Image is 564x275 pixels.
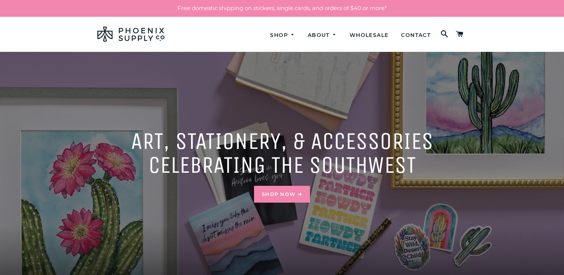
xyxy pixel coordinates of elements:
a: Shop [264,25,301,45]
img: Phoenix Supply Co. [97,26,164,42]
h2: Art, Stationery, & accessories celebrating the southwest [97,129,467,177]
a: Shop Now ➔ [254,186,310,202]
a: About [302,25,342,45]
a: Wholesale [344,25,394,45]
a: Contact [395,25,436,45]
